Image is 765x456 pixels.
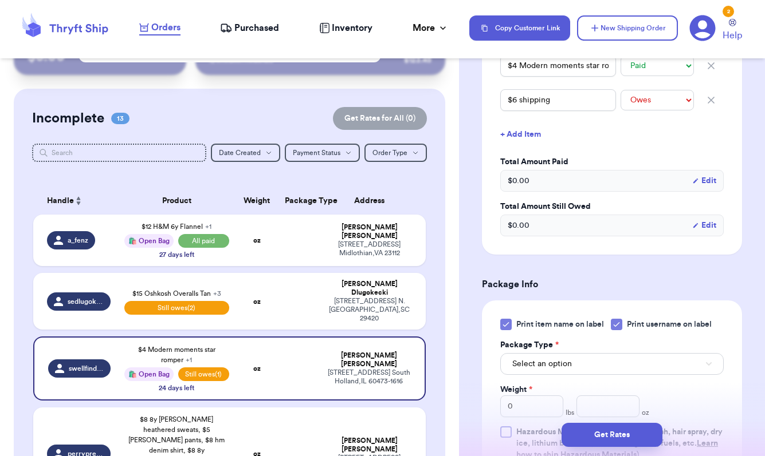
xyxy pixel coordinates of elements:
th: Package Type [278,187,320,215]
span: Payment Status [293,149,340,156]
label: Total Amount Still Owed [500,201,724,212]
button: Edit [692,220,716,231]
span: lbs [566,408,574,417]
div: 🛍️ Open Bag [124,367,174,381]
span: Select an option [512,358,572,370]
span: a_fenz [68,236,88,245]
div: $ 123.45 [404,54,431,66]
th: Product [117,187,236,215]
div: 2 [723,6,734,17]
a: Orders [139,21,181,35]
span: Order Type [372,149,407,156]
span: $12 H&M 6y Flannel [142,223,211,230]
div: [PERSON_NAME] [PERSON_NAME] [327,437,412,454]
div: More [413,21,449,35]
span: + 1 [205,223,211,230]
button: Get Rates [562,423,662,447]
input: Search [32,144,206,162]
button: Order Type [364,144,427,162]
span: sedlugokecki [68,297,104,306]
button: Select an option [500,353,724,375]
h3: Package Info [482,277,742,291]
span: Help [723,29,742,42]
span: swellfindsco [69,364,104,373]
span: Purchased [234,21,279,35]
span: $4 Modern moments star romper [138,346,215,363]
label: Weight [500,384,532,395]
span: Handle [47,195,74,207]
a: 2 [689,15,716,41]
span: 13 [111,113,130,124]
span: $ 0.00 [508,175,529,187]
a: Inventory [319,21,372,35]
div: [PERSON_NAME] [PERSON_NAME] [327,351,411,368]
span: Inventory [332,21,372,35]
button: Date Created [211,144,280,162]
span: Orders [151,21,181,34]
span: Still owes (2) [124,301,229,315]
label: Package Type [500,339,559,351]
a: Purchased [220,21,279,35]
a: Help [723,19,742,42]
div: [STREET_ADDRESS] N. [GEOGRAPHIC_DATA] , SC 29420 [327,297,412,323]
button: Edit [692,175,716,187]
span: Print item name on label [516,319,604,330]
th: Weight [236,187,278,215]
strong: oz [253,365,261,372]
button: Sort ascending [74,194,83,208]
label: Total Amount Paid [500,156,724,168]
span: Print username on label [627,319,712,330]
span: Still owes (1) [178,367,229,381]
div: 🛍️ Open Bag [124,234,174,248]
span: oz [642,408,649,417]
div: [STREET_ADDRESS] South Holland , IL 60473-1616 [327,368,411,386]
span: Date Created [219,149,261,156]
span: $ 0.00 [508,220,529,231]
strong: oz [253,298,261,305]
button: + Add Item [496,122,728,147]
span: All paid [178,234,229,248]
button: Get Rates for All (0) [333,107,427,130]
th: Address [320,187,426,215]
span: $15 Oshkosh Overalls Tan [132,290,221,297]
div: [PERSON_NAME] Dlugokecki [327,280,412,297]
span: + 1 [186,356,192,363]
h2: Incomplete [32,109,104,128]
div: 24 days left [159,383,194,392]
button: Copy Customer Link [469,15,570,41]
div: [PERSON_NAME] [PERSON_NAME] [327,223,412,240]
div: 27 days left [159,250,194,259]
strong: oz [253,237,261,244]
span: + 3 [213,290,221,297]
button: New Shipping Order [577,15,678,41]
div: [STREET_ADDRESS] Midlothian , VA 23112 [327,240,412,257]
button: Payment Status [285,144,360,162]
